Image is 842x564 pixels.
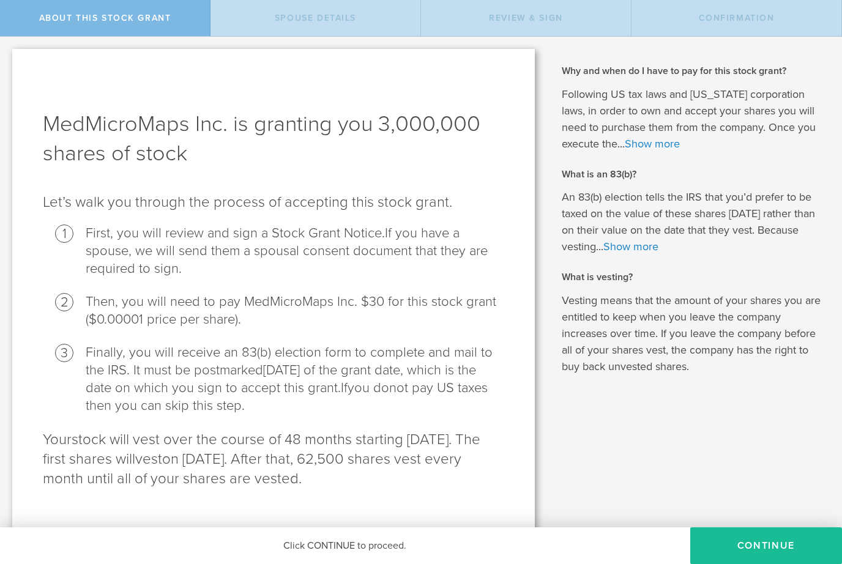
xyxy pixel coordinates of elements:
iframe: Chat Widget [781,469,842,527]
span: Spouse Details [275,13,356,23]
li: Then, you will need to pay MedMicroMaps Inc. $30 for this stock grant ($0.00001 price per share). [86,293,504,328]
button: CONTINUE [690,527,842,564]
h1: MedMicroMaps Inc. is granting you 3,000,000 shares of stock [43,109,504,168]
span: About this stock grant [39,13,171,23]
p: Vesting means that the amount of your shares you are entitled to keep when you leave the company ... [562,292,824,375]
span: you do [348,380,389,396]
li: Finally, you will receive an 83(b) election form to complete and mail to the IRS . It must be pos... [86,344,504,415]
span: Confirmation [699,13,775,23]
span: [DATE] of the grant date, which is the date on which you sign to accept this grant. [86,362,476,396]
li: First, you will review and sign a Stock Grant Notice. [86,224,504,278]
span: vest [135,450,162,468]
h2: Why and when do I have to pay for this stock grant? [562,64,824,78]
a: Show more [603,240,658,253]
span: Your [43,431,72,448]
a: Show more [625,137,680,150]
p: Let’s walk you through the process of accepting this stock grant . [43,193,504,212]
p: Following US tax laws and [US_STATE] corporation laws, in order to own and accept your shares you... [562,86,824,152]
span: If you have a spouse, we will send them a spousal consent document that they are required to sign. [86,225,488,276]
p: An 83(b) election tells the IRS that you’d prefer to be taxed on the value of these shares [DATE]... [562,189,824,255]
h2: What is vesting? [562,270,824,284]
h2: What is an 83(b)? [562,168,824,181]
span: Review & Sign [489,13,563,23]
p: stock will vest over the course of 48 months starting [DATE]. The first shares will on [DATE]. Af... [43,430,504,489]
